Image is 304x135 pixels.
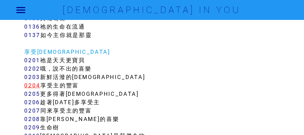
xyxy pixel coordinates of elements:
a: 0201 [24,57,40,64]
a: 0203 [24,73,40,81]
a: 0135 [24,15,40,22]
a: 0206 [24,99,40,106]
a: 0202 [24,65,40,72]
a: 0204 [24,82,40,89]
a: 0207 [24,107,40,114]
a: 0137 [24,31,40,39]
a: 享受[DEMOGRAPHIC_DATA] [24,48,110,55]
a: 0136 [24,23,40,30]
a: 0205 [24,90,40,97]
a: 0208 [24,115,40,123]
a: 0209 [24,124,40,131]
iframe: Chat [278,107,299,130]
